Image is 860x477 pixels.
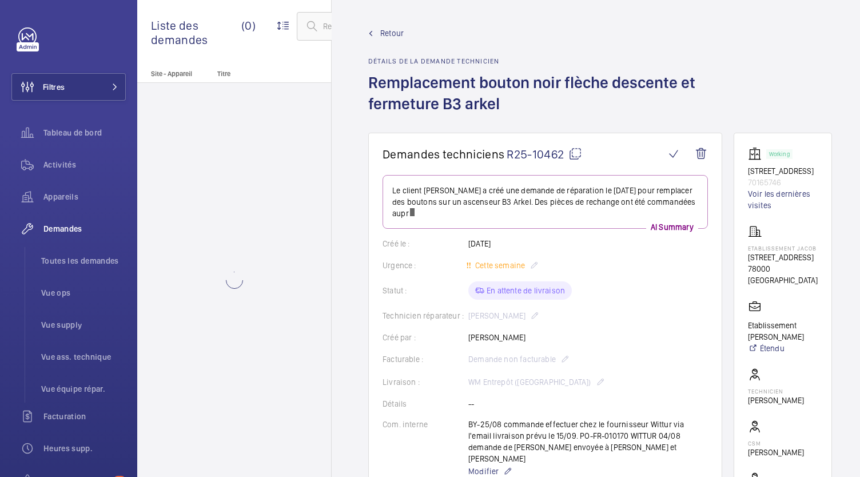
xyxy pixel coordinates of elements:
[646,221,698,233] p: AI Summary
[137,70,213,78] p: Site - Appareil
[43,191,126,202] span: Appareils
[380,27,404,39] span: Retour
[43,411,126,422] span: Facturation
[748,252,818,263] p: [STREET_ADDRESS]
[43,443,126,454] span: Heures supp.
[468,466,499,477] span: Modifier
[368,72,727,133] h1: Remplacement bouton noir flèche descente et fermeture B3 arkel
[41,383,126,395] span: Vue équipe répar.
[43,223,126,234] span: Demandes
[297,12,481,41] input: Recherche par numéro de demande ou devis
[748,395,804,406] p: [PERSON_NAME]
[217,70,293,78] p: Titre
[748,263,818,286] p: 78000 [GEOGRAPHIC_DATA]
[368,57,727,65] h2: Détails de la demande technicien
[11,73,126,101] button: Filtres
[43,81,65,93] span: Filtres
[41,287,126,299] span: Vue ops
[41,255,126,267] span: Toutes les demandes
[748,440,804,447] p: CSM
[748,147,766,161] img: elevator.svg
[383,147,504,161] span: Demandes techniciens
[41,319,126,331] span: Vue supply
[769,152,790,156] p: Working
[748,245,818,252] p: Etablissement Jacob
[748,177,818,188] p: 70165746
[748,388,804,395] p: Technicien
[748,343,818,354] a: Étendu
[748,447,804,458] p: [PERSON_NAME]
[43,159,126,170] span: Activités
[748,188,818,211] a: Voir les dernières visites
[41,351,126,363] span: Vue ass. technique
[151,18,241,47] span: Liste des demandes
[43,127,126,138] span: Tableau de bord
[507,147,582,161] span: R25-10462
[748,165,818,177] p: [STREET_ADDRESS]
[392,185,698,219] p: Le client [PERSON_NAME] a créé une demande de réparation le [DATE] pour remplacer des boutons sur...
[748,320,818,343] p: Etablissement [PERSON_NAME]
